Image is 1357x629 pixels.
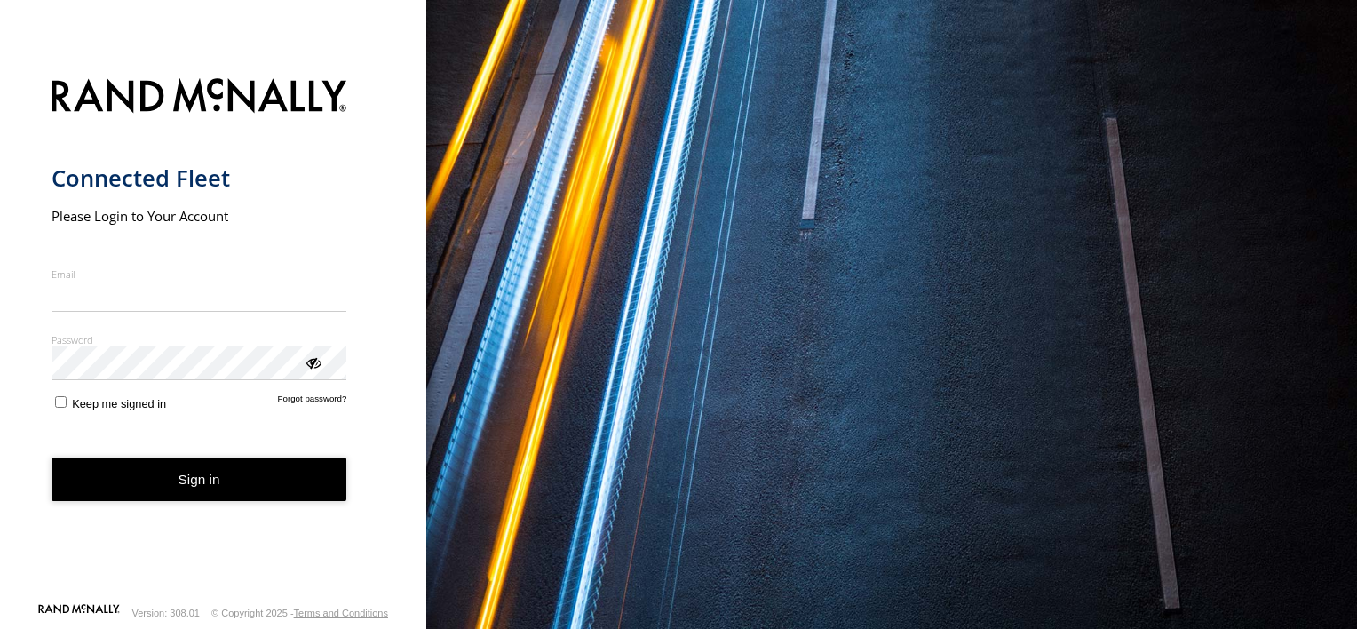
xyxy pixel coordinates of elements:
a: Terms and Conditions [294,608,388,618]
div: Version: 308.01 [132,608,200,618]
label: Email [52,267,347,281]
div: © Copyright 2025 - [211,608,388,618]
label: Password [52,333,347,346]
h1: Connected Fleet [52,163,347,193]
a: Visit our Website [38,604,120,622]
div: ViewPassword [304,353,321,370]
h2: Please Login to Your Account [52,207,347,225]
span: Keep me signed in [72,397,166,410]
img: Rand McNally [52,75,347,120]
a: Forgot password? [278,394,347,410]
button: Sign in [52,458,347,501]
input: Keep me signed in [55,396,67,408]
form: main [52,68,376,602]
